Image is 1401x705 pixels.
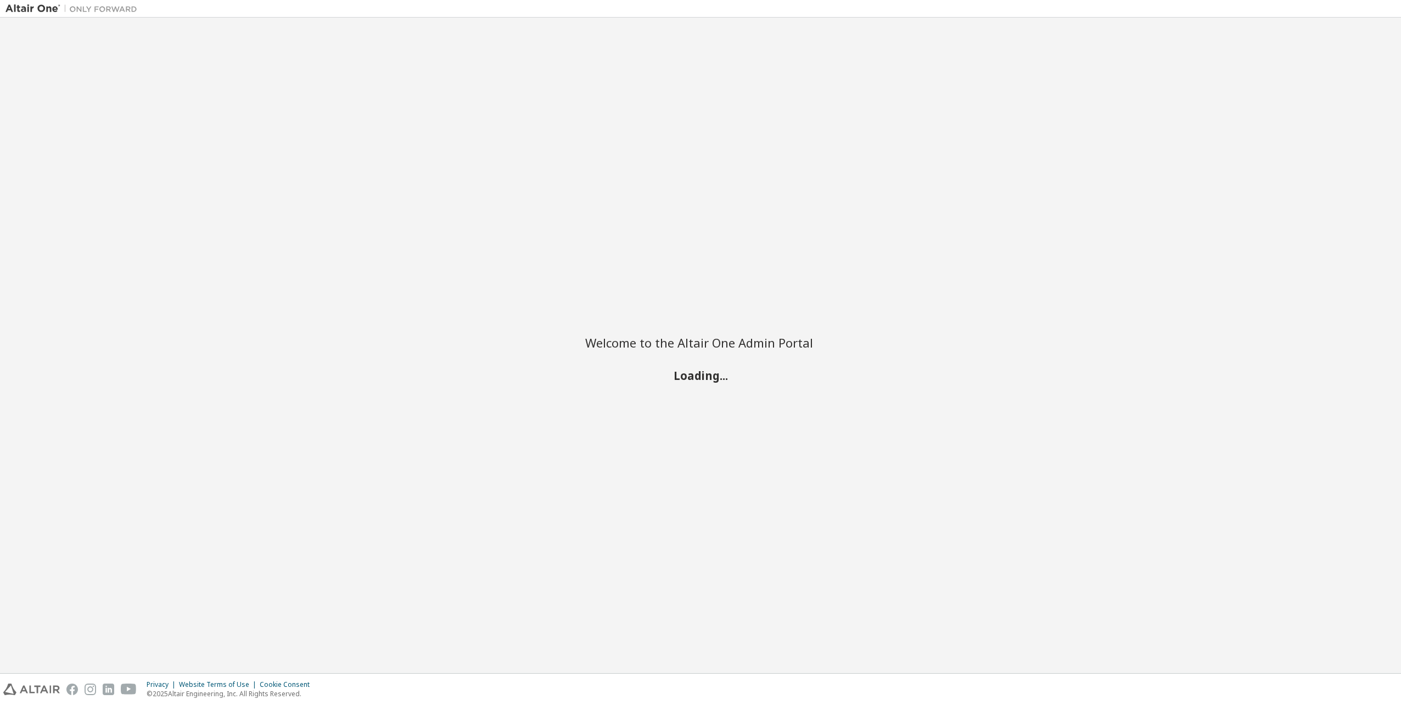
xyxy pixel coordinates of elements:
[5,3,143,14] img: Altair One
[585,335,816,350] h2: Welcome to the Altair One Admin Portal
[3,684,60,695] img: altair_logo.svg
[585,368,816,383] h2: Loading...
[103,684,114,695] img: linkedin.svg
[121,684,137,695] img: youtube.svg
[147,689,316,698] p: © 2025 Altair Engineering, Inc. All Rights Reserved.
[179,680,260,689] div: Website Terms of Use
[66,684,78,695] img: facebook.svg
[85,684,96,695] img: instagram.svg
[260,680,316,689] div: Cookie Consent
[147,680,179,689] div: Privacy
